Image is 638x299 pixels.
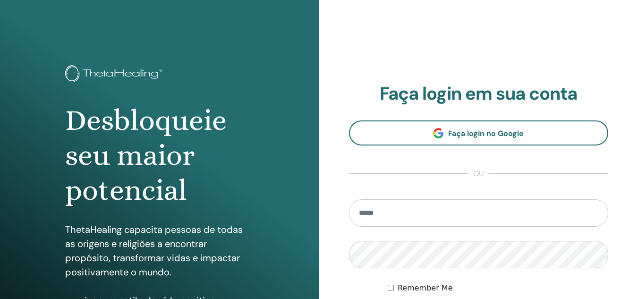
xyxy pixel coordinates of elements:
a: Faça login no Google [349,120,609,145]
h1: Desbloqueie seu maior potencial [65,103,254,208]
span: Faça login no Google [448,128,524,138]
span: ou [468,168,488,179]
label: Remember Me [398,282,453,294]
p: ThetaHealing capacita pessoas de todas as origens e religiões a encontrar propósito, transformar ... [65,222,254,279]
div: Keep me authenticated indefinitely or until I manually logout [388,282,608,294]
h2: Faça login em sua conta [349,83,609,105]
